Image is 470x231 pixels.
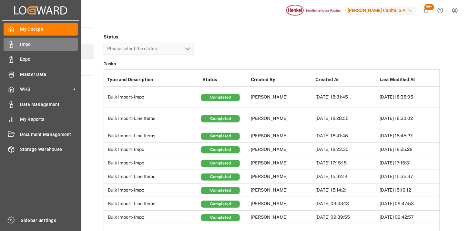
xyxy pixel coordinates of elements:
a: Impo [4,38,78,50]
h3: Tasks [104,59,440,68]
a: Expo [4,53,78,66]
div: Completed [201,214,240,221]
td: [DATE] 18:31:45 [314,87,378,108]
td: [DATE] 17:15:15 [314,156,378,170]
span: Please select the status [107,46,160,51]
a: My Cockpit [4,23,78,36]
td: [PERSON_NAME] [249,108,314,129]
td: [PERSON_NAME] [249,197,314,211]
td: [DATE] 18:41:46 [314,129,378,143]
td: [DATE] 18:30:02 [378,108,443,129]
td: [DATE] 17:15:31 [378,156,443,170]
td: Bulk Import - Line Items [104,108,201,129]
td: [DATE] 09:42:57 [378,211,443,224]
div: Completed [201,94,240,101]
span: My Reports [20,116,78,123]
td: Bulk Import - Impo [104,211,201,224]
span: WHS [20,86,71,93]
span: Impo [20,41,78,48]
td: [DATE] 09:43:13 [314,197,378,211]
div: [PERSON_NAME] Capital S.A [345,6,416,15]
td: [DATE] 18:25:28 [378,143,443,156]
button: open menu [104,43,194,55]
td: [DATE] 09:47:53 [378,197,443,211]
td: Bulk Import - Impo [104,156,201,170]
td: Bulk Import - Line Items [104,197,201,211]
th: Type and Description [104,73,201,87]
div: Completed [201,115,240,122]
td: [DATE] 18:35:05 [378,87,443,108]
th: Created By [249,73,314,87]
a: Storage Warehouse [4,143,78,156]
th: Created At [314,73,378,87]
td: [DATE] 18:28:55 [314,108,378,129]
td: Bulk Import - Impo [104,184,201,197]
td: [PERSON_NAME] [249,143,314,156]
td: Bulk Import - Impo [104,143,201,156]
a: Data Management [4,98,78,110]
a: Master Data [4,68,78,80]
div: Completed [201,146,240,153]
td: [PERSON_NAME] [249,170,314,184]
td: [PERSON_NAME] [249,184,314,197]
td: Bulk Import - Line Items [104,170,201,184]
div: Completed [201,160,240,167]
button: Help Center [433,3,448,18]
h4: Status [104,32,194,41]
th: Status [201,73,249,87]
td: Bulk Import - Impo [104,87,201,108]
td: [DATE] 18:45:27 [378,129,443,143]
a: My Reports [4,113,78,126]
td: [DATE] 15:16:12 [378,184,443,197]
td: [DATE] 18:23:30 [314,143,378,156]
span: My Cockpit [20,26,78,33]
span: Sidebar Settings [21,217,79,224]
img: Henkel%20logo.jpg_1689854090.jpg [286,5,341,16]
td: Bulk Import - Line Items [104,129,201,143]
span: Storage Warehouse [20,146,78,153]
th: Last Modified At [378,73,443,87]
td: [DATE] 09:39:55 [314,211,378,224]
span: Document Management [20,131,78,138]
span: Expo [20,56,78,63]
span: Master Data [20,71,78,78]
button: show 100 new notifications [419,3,433,18]
td: [DATE] 15:35:37 [378,170,443,184]
td: [PERSON_NAME] [249,87,314,108]
div: Completed [201,201,240,208]
span: Data Management [20,101,78,108]
a: Document Management [4,128,78,141]
td: [PERSON_NAME] [249,129,314,143]
td: [DATE] 15:14:21 [314,184,378,197]
div: Completed [201,133,240,140]
div: Completed [201,173,240,181]
button: [PERSON_NAME] Capital S.A [345,4,419,16]
span: 99+ [424,4,434,10]
td: [PERSON_NAME] [249,211,314,224]
div: Completed [201,187,240,194]
td: [DATE] 15:32:14 [314,170,378,184]
td: [PERSON_NAME] [249,156,314,170]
